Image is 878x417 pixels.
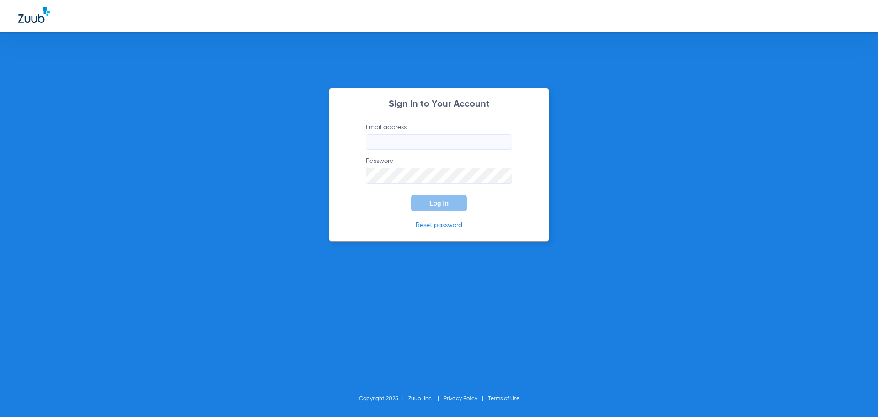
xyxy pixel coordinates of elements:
input: Email address [366,134,512,150]
img: Zuub Logo [18,7,50,23]
li: Zuub, Inc. [408,394,444,403]
a: Reset password [416,222,462,228]
a: Privacy Policy [444,396,477,401]
li: Copyright 2025 [359,394,408,403]
label: Email address [366,123,512,150]
iframe: Chat Widget [832,373,878,417]
h2: Sign In to Your Account [352,100,526,109]
button: Log In [411,195,467,211]
label: Password [366,157,512,184]
input: Password [366,168,512,184]
a: Terms of Use [488,396,519,401]
span: Log In [429,200,449,207]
